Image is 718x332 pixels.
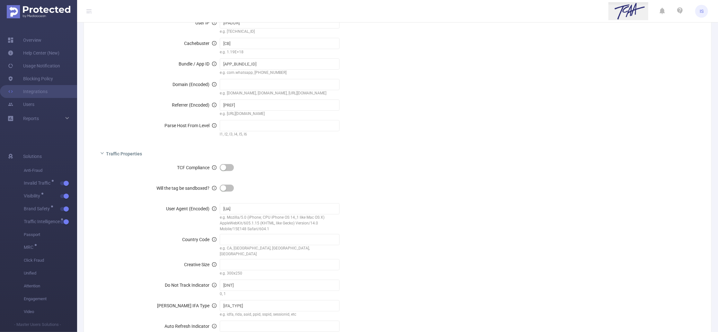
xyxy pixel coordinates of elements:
[24,305,77,318] span: Video
[24,181,53,185] span: Invalid Traffic
[100,151,104,155] i: icon: right
[8,85,48,98] a: Integrations
[220,245,339,257] div: e.g. CA, [GEOGRAPHIC_DATA], [GEOGRAPHIC_DATA], [GEOGRAPHIC_DATA]
[179,61,217,66] span: Bundle / App ID
[212,324,217,328] i: icon: info-circle
[220,291,339,298] div: 0, 1
[165,283,217,288] span: Do Not Track Indicator
[24,219,62,224] span: Traffic Intelligence
[212,303,217,308] i: icon: info-circle
[7,5,70,18] img: Protected Media
[23,116,39,121] span: Reports
[220,90,339,97] div: e.g. [DOMAIN_NAME], [DOMAIN_NAME], [URL][DOMAIN_NAME]
[220,49,339,56] div: e.g. 1.19E+18
[8,72,53,85] a: Blocking Policy
[24,267,77,280] span: Unified
[220,214,339,232] div: e.g. Mozilla/5.0 (iPhone; CPU iPhone OS 14_1 like Mac OS X) AppleWebKit/605.1.15 (KHTML, like Gec...
[24,206,52,211] span: Brand Safety
[173,82,217,87] span: Domain (Encoded)
[212,186,217,190] i: icon: info-circle
[166,206,217,211] span: User Agent (Encoded)
[24,293,77,305] span: Engagement
[212,103,217,107] i: icon: info-circle
[8,98,34,111] a: Users
[172,102,217,108] span: Referrer (Encoded)
[156,186,217,191] span: Will the tag be sandboxed?
[212,82,217,87] i: icon: info-circle
[212,283,217,287] i: icon: info-circle
[8,34,41,47] a: Overview
[212,165,217,170] i: icon: info-circle
[212,262,217,267] i: icon: info-circle
[177,165,217,170] span: TCF Compliance
[24,254,77,267] span: Click Fraud
[8,47,59,59] a: Help Center (New)
[195,20,217,25] span: User IP
[24,280,77,293] span: Attention
[212,237,217,242] i: icon: info-circle
[184,262,217,267] span: Creative Size
[24,245,36,249] span: MRC
[212,206,217,211] i: icon: info-circle
[700,5,704,18] span: IS
[220,131,339,138] div: l1, l2, l3, l4, l5, l6
[182,237,217,242] span: Country Code
[164,324,217,329] span: Auto Refresh Indicator
[164,123,217,128] span: Parse Host From Level
[95,146,393,160] div: icon: rightTraffic Properties
[24,194,42,198] span: Visibility
[220,111,339,118] div: e.g. [URL][DOMAIN_NAME]
[220,270,339,277] div: e.g. 300x250
[23,112,39,125] a: Reports
[23,150,42,163] span: Solutions
[24,228,77,241] span: Passport
[212,21,217,25] i: icon: info-circle
[24,164,77,177] span: Anti-Fraud
[157,303,217,308] span: [PERSON_NAME] IFA Type
[220,70,339,77] div: e.g. com.whatsapp, [PHONE_NUMBER]
[8,59,60,72] a: Usage Notification
[220,29,339,36] div: e.g. [TECHNICAL_ID]
[212,41,217,46] i: icon: info-circle
[184,41,217,46] span: Cachebuster
[212,123,217,128] i: icon: info-circle
[212,62,217,66] i: icon: info-circle
[220,311,339,319] div: e.g. idfa, rida, aaid, ppid, sspid, sessionid, etc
